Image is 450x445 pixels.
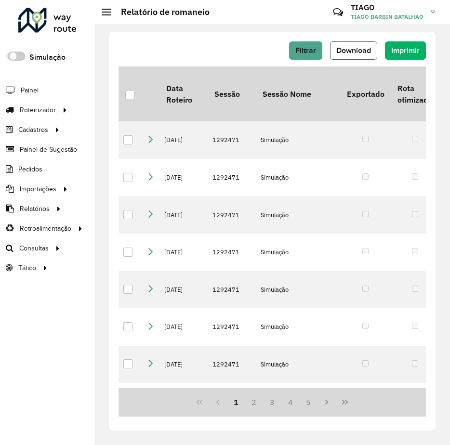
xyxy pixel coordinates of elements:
[295,46,316,54] span: Filtrar
[20,144,77,155] span: Painel de Sugestão
[330,41,377,60] button: Download
[351,13,424,21] span: TIAGO BARBIN BATALHAO
[351,3,424,12] h3: TIAGO
[256,234,340,271] td: Simulação
[159,196,208,234] td: [DATE]
[20,105,56,115] span: Roteirizador
[18,125,48,135] span: Cadastros
[159,271,208,309] td: [DATE]
[208,308,256,346] td: 1292471
[391,46,420,54] span: Imprimir
[159,159,208,196] td: [DATE]
[208,383,256,420] td: 1292471
[256,66,340,121] th: Sessão Nome
[208,196,256,234] td: 1292471
[340,66,391,121] th: Exportado
[159,346,208,383] td: [DATE]
[20,184,56,194] span: Importações
[245,393,263,411] button: 2
[111,7,210,17] h2: Relatório de romaneio
[289,41,322,60] button: Filtrar
[256,196,340,234] td: Simulação
[208,121,256,159] td: 1292471
[391,66,439,121] th: Rota otimizada
[19,243,49,253] span: Consultas
[336,393,354,411] button: Last Page
[336,46,371,54] span: Download
[208,271,256,309] td: 1292471
[18,263,36,273] span: Tático
[318,393,336,411] button: Next Page
[256,346,340,383] td: Simulação
[159,308,208,346] td: [DATE]
[208,234,256,271] td: 1292471
[20,204,50,214] span: Relatórios
[208,159,256,196] td: 1292471
[300,393,318,411] button: 5
[256,383,340,420] td: Simulação
[256,271,340,309] td: Simulação
[263,393,281,411] button: 3
[281,393,300,411] button: 4
[159,234,208,271] td: [DATE]
[20,223,71,234] span: Retroalimentação
[159,121,208,159] td: [DATE]
[385,41,426,60] button: Imprimir
[18,164,42,174] span: Pedidos
[159,383,208,420] td: [DATE]
[256,308,340,346] td: Simulação
[208,346,256,383] td: 1292471
[227,393,245,411] button: 1
[208,66,256,121] th: Sessão
[328,2,348,23] a: Contato Rápido
[159,66,208,121] th: Data Roteiro
[21,85,39,95] span: Painel
[29,52,66,63] label: Simulação
[256,159,340,196] td: Simulação
[256,121,340,159] td: Simulação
